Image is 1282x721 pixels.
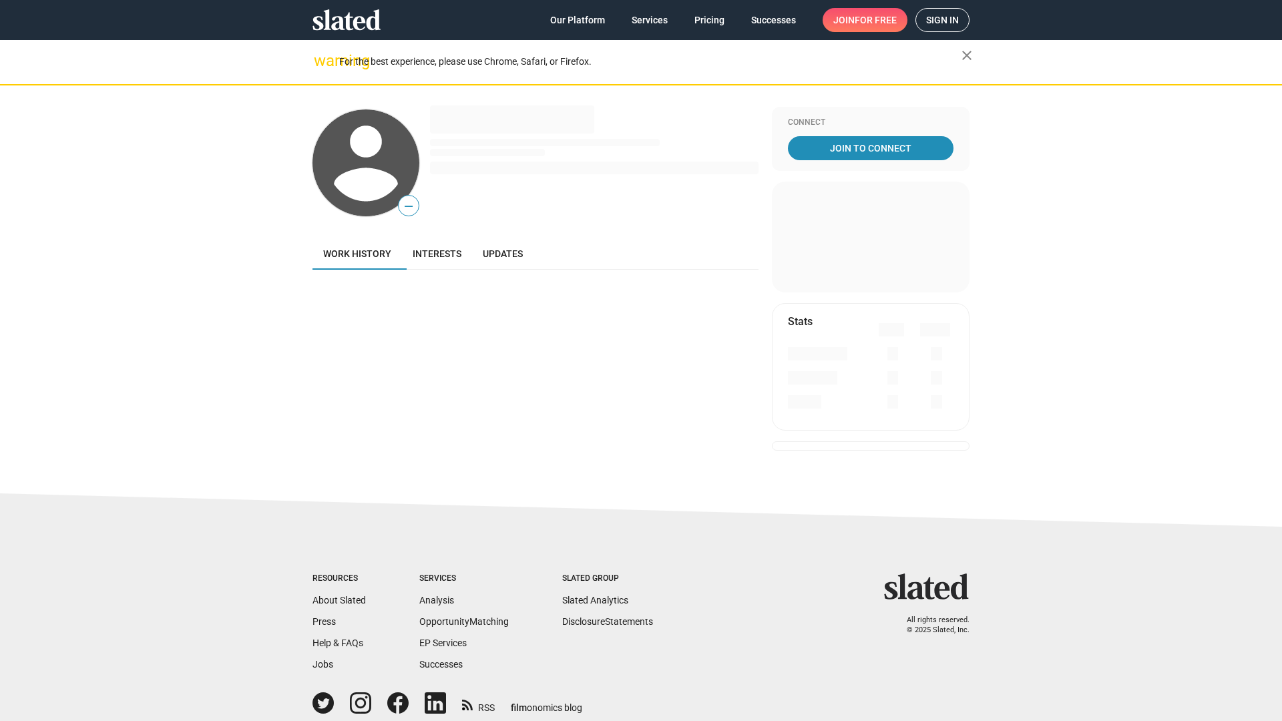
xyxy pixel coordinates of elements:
p: All rights reserved. © 2025 Slated, Inc. [893,616,970,635]
a: Joinfor free [823,8,907,32]
span: Work history [323,248,391,259]
span: Interests [413,248,461,259]
a: Join To Connect [788,136,953,160]
div: Connect [788,117,953,128]
a: Jobs [312,659,333,670]
mat-icon: warning [314,53,330,69]
a: Slated Analytics [562,595,628,606]
a: Interests [402,238,472,270]
a: Services [621,8,678,32]
span: Successes [751,8,796,32]
a: Pricing [684,8,735,32]
a: Help & FAQs [312,638,363,648]
a: EP Services [419,638,467,648]
span: Our Platform [550,8,605,32]
span: Join To Connect [791,136,951,160]
span: Pricing [694,8,724,32]
a: Analysis [419,595,454,606]
a: RSS [462,694,495,714]
a: Sign in [915,8,970,32]
span: Join [833,8,897,32]
span: Updates [483,248,523,259]
a: Updates [472,238,533,270]
a: Successes [419,659,463,670]
a: OpportunityMatching [419,616,509,627]
a: Press [312,616,336,627]
div: Services [419,573,509,584]
span: for free [855,8,897,32]
a: Our Platform [540,8,616,32]
a: DisclosureStatements [562,616,653,627]
div: Slated Group [562,573,653,584]
mat-icon: close [959,47,975,63]
a: Successes [740,8,807,32]
a: About Slated [312,595,366,606]
a: Work history [312,238,402,270]
span: — [399,198,419,215]
span: film [511,702,527,713]
span: Sign in [926,9,959,31]
mat-card-title: Stats [788,314,813,328]
a: filmonomics blog [511,691,582,714]
span: Services [632,8,668,32]
div: For the best experience, please use Chrome, Safari, or Firefox. [339,53,961,71]
div: Resources [312,573,366,584]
